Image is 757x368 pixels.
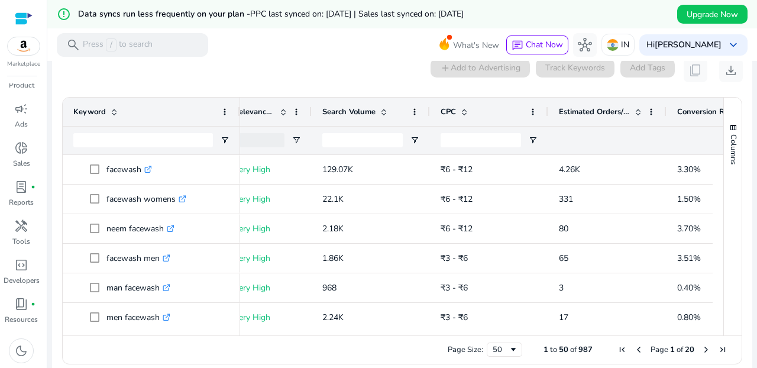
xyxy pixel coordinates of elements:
mat-icon: error_outline [57,7,71,21]
span: Estimated Orders/Month [559,106,630,117]
span: of [570,344,577,355]
button: Open Filter Menu [528,135,538,145]
input: CPC Filter Input [441,133,521,147]
span: ₹3 - ₹6 [441,253,468,264]
button: chatChat Now [506,35,568,54]
h5: Data syncs run less frequently on your plan - [78,9,464,20]
div: First Page [617,345,627,354]
p: IN [621,34,629,55]
span: 4.26K [559,164,580,175]
p: Very High [234,187,301,211]
span: Page [651,344,668,355]
span: 65 [559,253,568,264]
span: PPC last synced on: [DATE] | Sales last synced on: [DATE] [250,8,464,20]
p: Very High [234,217,301,241]
input: Search Volume Filter Input [322,133,403,147]
span: 80 [559,223,568,234]
span: code_blocks [14,258,28,272]
span: ₹6 - ₹12 [441,223,473,234]
span: handyman [14,219,28,233]
span: 22.1K [322,193,344,205]
p: Hi [646,41,722,49]
p: Very High [234,246,301,270]
span: 1 [544,344,548,355]
p: Sales [13,158,30,169]
span: keyboard_arrow_down [726,38,740,52]
p: men facewash [106,305,170,330]
button: hub [573,33,597,57]
button: Upgrade Now [677,5,748,24]
span: ₹3 - ₹6 [441,282,468,293]
p: Marketplace [7,60,40,69]
p: Product [9,80,34,91]
span: donut_small [14,141,28,155]
span: to [550,344,557,355]
div: Last Page [718,345,727,354]
span: Chat Now [526,39,563,50]
p: Developers [4,275,40,286]
button: download [719,59,743,82]
span: 331 [559,193,573,205]
p: Ads [15,119,28,130]
div: Previous Page [634,345,643,354]
span: / [106,38,117,51]
div: Page Size [487,343,522,357]
button: Open Filter Menu [292,135,301,145]
span: search [66,38,80,52]
p: Press to search [83,38,153,51]
span: 129.07K [322,164,353,175]
p: Reports [9,197,34,208]
div: Page Size: [448,344,483,355]
span: What's New [453,35,499,56]
span: fiber_manual_record [31,302,35,306]
span: 987 [578,344,593,355]
span: 3.70% [677,223,701,234]
span: 50 [559,344,568,355]
span: 2.24K [322,312,344,323]
p: neem facewash [106,217,174,241]
span: chat [512,40,523,51]
span: Columns [728,134,739,164]
span: hub [578,38,592,52]
span: CPC [441,106,456,117]
span: 1.50% [677,193,701,205]
span: lab_profile [14,180,28,194]
span: fiber_manual_record [31,185,35,189]
span: ₹6 - ₹12 [441,164,473,175]
span: Conversion Rate [677,106,736,117]
span: 3.51% [677,253,701,264]
p: facewash womens [106,187,186,211]
span: dark_mode [14,344,28,358]
span: 2.18K [322,223,344,234]
p: man facewash [106,276,170,300]
p: Very High [234,157,301,182]
span: 3 [559,282,564,293]
span: download [724,63,738,78]
div: Next Page [701,345,711,354]
span: 968 [322,282,337,293]
span: 20 [685,344,694,355]
span: ₹6 - ₹12 [441,193,473,205]
span: campaign [14,102,28,116]
p: Very High [234,276,301,300]
span: ₹3 - ₹6 [441,312,468,323]
span: Relevance Score [234,106,275,117]
span: Upgrade Now [687,8,738,21]
p: Resources [5,314,38,325]
span: 17 [559,312,568,323]
span: book_4 [14,297,28,311]
p: facewash men [106,246,170,270]
img: in.svg [607,39,619,51]
button: Open Filter Menu [220,135,229,145]
span: 3.30% [677,164,701,175]
span: 1 [670,344,675,355]
span: 0.40% [677,282,701,293]
div: 50 [493,344,509,355]
button: Open Filter Menu [410,135,419,145]
p: Tools [12,236,30,247]
img: amazon.svg [8,37,40,55]
span: 1.86K [322,253,344,264]
span: of [677,344,683,355]
b: [PERSON_NAME] [655,39,722,50]
span: Search Volume [322,106,376,117]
